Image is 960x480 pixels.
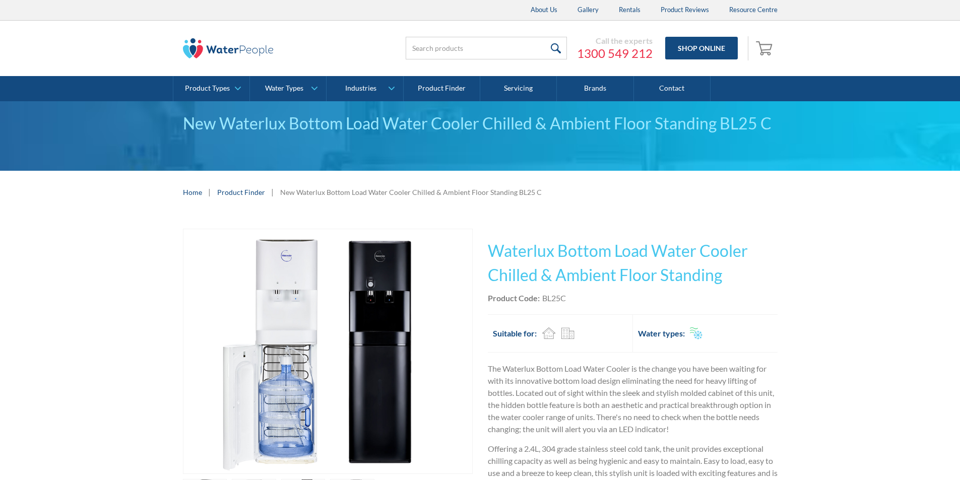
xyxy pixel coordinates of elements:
div: New Waterlux Bottom Load Water Cooler Chilled & Ambient Floor Standing BL25 C [183,111,778,135]
div: Call the experts [577,36,653,46]
a: Servicing [480,76,557,101]
div: | [207,186,212,198]
div: | [270,186,275,198]
a: Product Finder [404,76,480,101]
input: Search products [406,37,567,59]
a: Water Types [250,76,326,101]
a: Open empty cart [753,36,778,60]
img: The Water People [183,38,274,58]
a: Product Types [173,76,249,101]
a: Product Finder [217,187,265,197]
div: Water Types [265,84,303,93]
a: Brands [557,76,633,101]
div: Industries [345,84,376,93]
h1: Waterlux Bottom Load Water Cooler Chilled & Ambient Floor Standing [488,239,778,287]
a: Shop Online [665,37,738,59]
h2: Water types: [638,327,685,339]
div: BL25C [542,292,566,304]
strong: Product Code: [488,293,540,303]
div: Product Types [185,84,230,93]
a: Industries [327,76,403,101]
a: 1300 549 212 [577,46,653,61]
a: Contact [634,76,711,101]
a: open lightbox [183,229,473,474]
img: shopping cart [756,40,775,56]
h2: Suitable for: [493,327,537,339]
p: The Waterlux Bottom Load Water Cooler is the change you have been waiting for with its innovative... [488,363,778,435]
a: Home [183,187,202,197]
div: New Waterlux Bottom Load Water Cooler Chilled & Ambient Floor Standing BL25 C [280,187,542,197]
img: New Waterlux Bottom Load Water Cooler Chilled & Ambient Floor Standing BL25 C [206,229,450,473]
